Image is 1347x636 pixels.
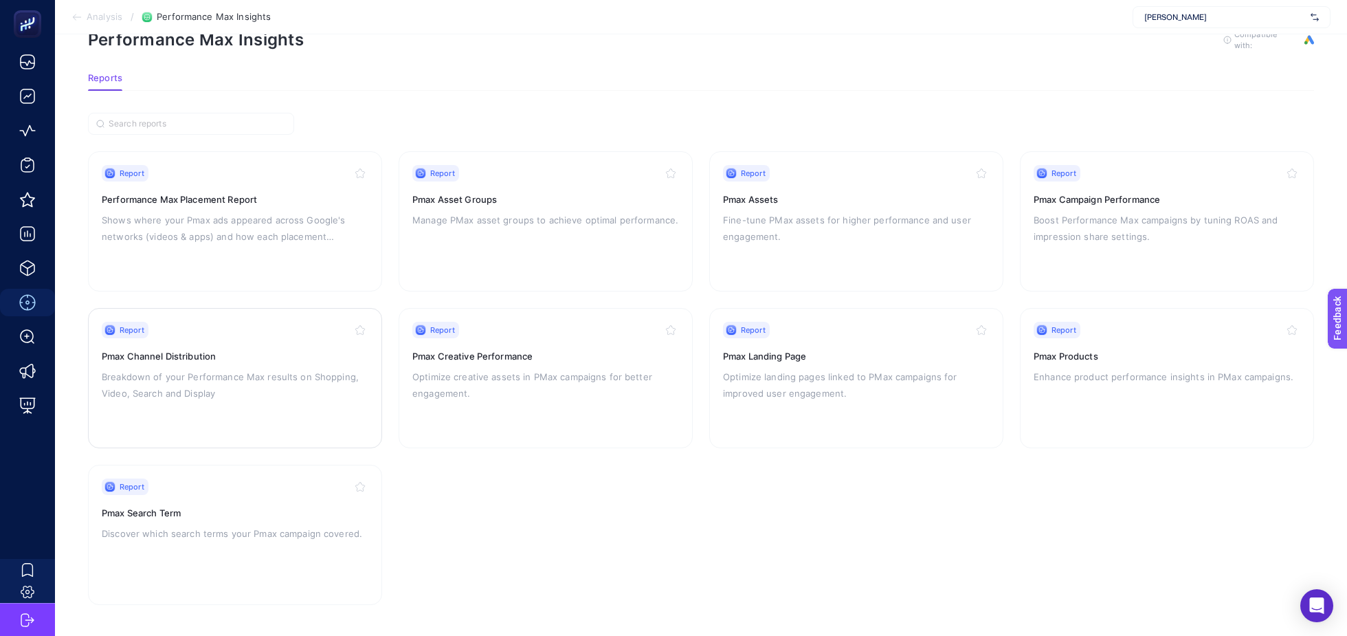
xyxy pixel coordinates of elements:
[88,30,304,50] h1: Performance Max Insights
[120,168,144,179] span: Report
[412,349,679,363] h3: Pmax Creative Performance
[109,119,286,129] input: Search
[102,506,368,520] h3: Pmax Search Term
[88,465,382,605] a: ReportPmax Search TermDiscover which search terms your Pmax campaign covered.
[741,168,766,179] span: Report
[1020,308,1314,448] a: ReportPmax ProductsEnhance product performance insights in PMax campaigns.
[1311,10,1319,24] img: svg%3e
[1034,193,1300,206] h3: Pmax Campaign Performance
[120,325,144,336] span: Report
[412,193,679,206] h3: Pmax Asset Groups
[709,308,1003,448] a: ReportPmax Landing PageOptimize landing pages linked to PMax campaigns for improved user engagement.
[102,369,368,402] p: Breakdown of your Performance Max results on Shopping, Video, Search and Display
[1300,589,1333,622] div: Open Intercom Messenger
[430,168,455,179] span: Report
[88,151,382,292] a: ReportPerformance Max Placement ReportShows where your Pmax ads appeared across Google's networks...
[723,369,990,402] p: Optimize landing pages linked to PMax campaigns for improved user engagement.
[399,308,693,448] a: ReportPmax Creative PerformanceOptimize creative assets in PMax campaigns for better engagement.
[120,481,144,492] span: Report
[102,193,368,206] h3: Performance Max Placement Report
[102,525,368,542] p: Discover which search terms your Pmax campaign covered.
[412,369,679,402] p: Optimize creative assets in PMax campaigns for better engagement.
[412,212,679,228] p: Manage PMax asset groups to achieve optimal performance.
[1034,349,1300,363] h3: Pmax Products
[1034,369,1300,385] p: Enhance product performance insights in PMax campaigns.
[709,151,1003,292] a: ReportPmax AssetsFine-tune PMax assets for higher performance and user engagement.
[88,73,122,91] button: Reports
[723,212,990,245] p: Fine-tune PMax assets for higher performance and user engagement.
[88,73,122,84] span: Reports
[88,308,382,448] a: ReportPmax Channel DistributionBreakdown of your Performance Max results on Shopping, Video, Sear...
[1020,151,1314,292] a: ReportPmax Campaign PerformanceBoost Performance Max campaigns by tuning ROAS and impression shar...
[399,151,693,292] a: ReportPmax Asset GroupsManage PMax asset groups to achieve optimal performance.
[8,4,52,15] span: Feedback
[430,325,455,336] span: Report
[723,193,990,206] h3: Pmax Assets
[1051,168,1076,179] span: Report
[102,349,368,363] h3: Pmax Channel Distribution
[102,212,368,245] p: Shows where your Pmax ads appeared across Google's networks (videos & apps) and how each placemen...
[131,11,134,22] span: /
[723,349,990,363] h3: Pmax Landing Page
[1144,12,1305,23] span: [PERSON_NAME]
[1234,29,1296,51] span: Compatible with:
[1051,325,1076,336] span: Report
[87,12,122,23] span: Analysis
[1034,212,1300,245] p: Boost Performance Max campaigns by tuning ROAS and impression share settings.
[741,325,766,336] span: Report
[157,12,271,23] span: Performance Max Insights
